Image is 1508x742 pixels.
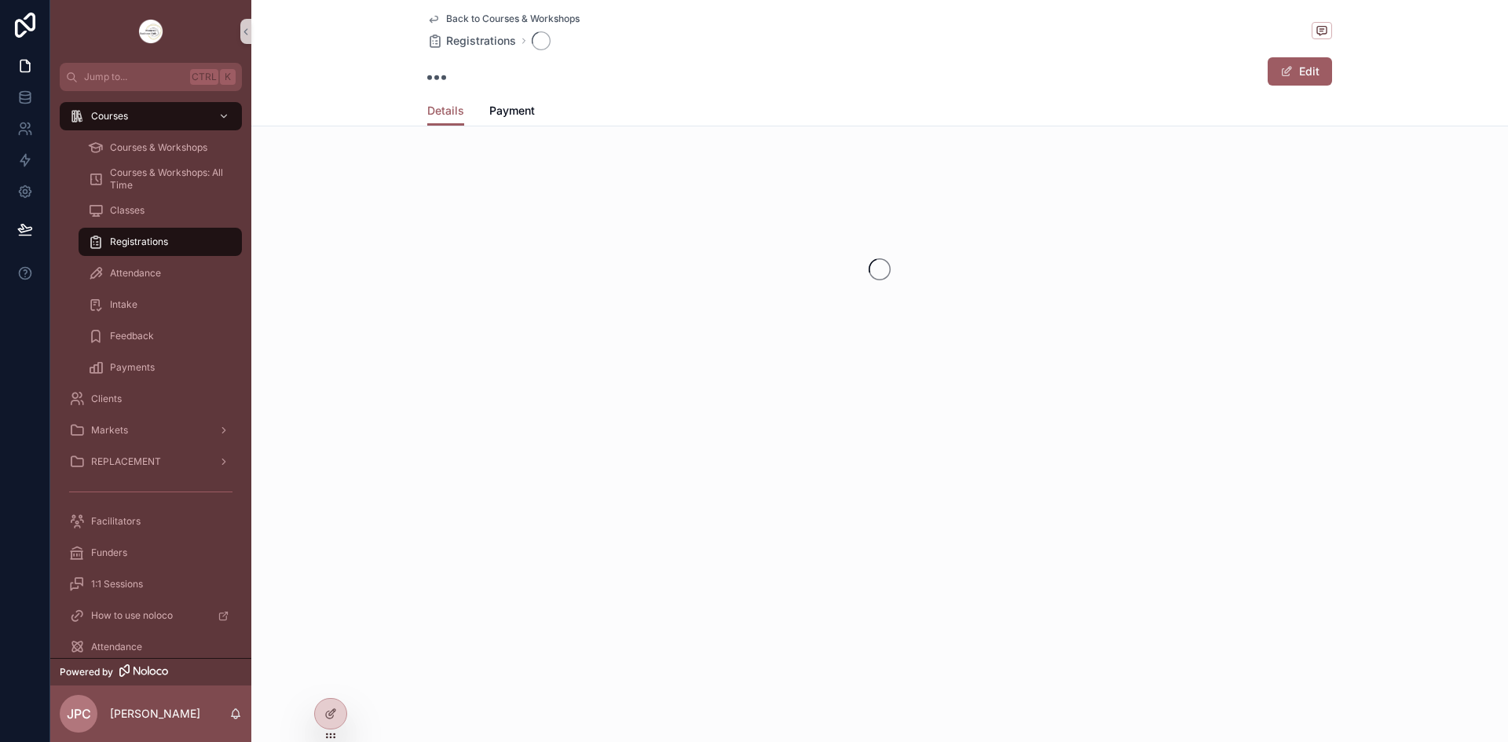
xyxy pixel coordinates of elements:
[60,633,242,661] a: Attendance
[79,291,242,319] a: Intake
[60,601,242,630] a: How to use noloco
[79,165,242,193] a: Courses & Workshops: All Time
[79,228,242,256] a: Registrations
[110,236,168,248] span: Registrations
[91,455,161,468] span: REPLACEMENT
[60,63,242,91] button: Jump to...CtrlK
[60,666,113,678] span: Powered by
[110,141,207,154] span: Courses & Workshops
[91,609,173,622] span: How to use noloco
[91,515,141,528] span: Facilitators
[446,33,516,49] span: Registrations
[446,13,580,25] span: Back to Courses & Workshops
[91,110,128,122] span: Courses
[79,322,242,350] a: Feedback
[60,448,242,476] a: REPLACEMENT
[427,97,464,126] a: Details
[79,133,242,162] a: Courses & Workshops
[91,578,143,590] span: 1:1 Sessions
[489,97,535,128] a: Payment
[110,204,145,217] span: Classes
[110,706,200,722] p: [PERSON_NAME]
[50,658,251,685] a: Powered by
[91,393,122,405] span: Clients
[60,507,242,535] a: Facilitators
[427,33,516,49] a: Registrations
[427,103,464,119] span: Details
[138,19,163,44] img: App logo
[91,546,127,559] span: Funders
[50,91,251,658] div: scrollable content
[489,103,535,119] span: Payment
[79,196,242,225] a: Classes
[110,166,226,192] span: Courses & Workshops: All Time
[221,71,234,83] span: K
[427,13,580,25] a: Back to Courses & Workshops
[84,71,184,83] span: Jump to...
[60,570,242,598] a: 1:1 Sessions
[67,704,91,723] span: JPC
[110,267,161,280] span: Attendance
[60,102,242,130] a: Courses
[1268,57,1332,86] button: Edit
[79,259,242,287] a: Attendance
[110,361,155,374] span: Payments
[110,330,154,342] span: Feedback
[110,298,137,311] span: Intake
[91,641,142,653] span: Attendance
[60,416,242,444] a: Markets
[91,424,128,437] span: Markets
[60,385,242,413] a: Clients
[79,353,242,382] a: Payments
[190,69,218,85] span: Ctrl
[60,539,242,567] a: Funders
